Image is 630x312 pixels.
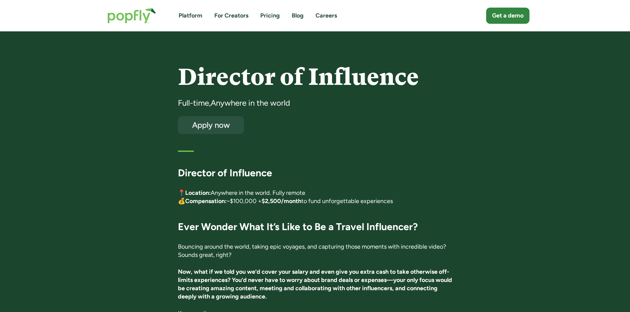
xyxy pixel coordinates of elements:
strong: Director of Influence [178,167,272,179]
a: For Creators [214,12,248,20]
a: Apply now [178,116,244,134]
p: 📍 Anywhere in the world. Fully remote 💰 ~$100,000 + to fund unforgettable experiences [178,189,452,205]
a: home [101,1,163,30]
a: Pricing [260,12,280,20]
strong: Ever Wonder What It’s Like to Be a Travel Influencer? [178,221,418,233]
strong: Now, what if we told you we’d cover your salary and even give you extra cash to take otherwise of... [178,268,452,300]
a: Get a demo [486,8,529,24]
div: Anywhere in the world [211,98,290,108]
strong: Compensation: [185,197,227,205]
strong: Location: [185,189,211,196]
div: , [209,98,211,108]
div: Apply now [184,121,238,129]
p: Bouncing around the world, taking epic voyages, and capturing those moments with incredible video... [178,243,452,259]
div: [DATE] [214,142,452,150]
strong: $2,500/month [262,197,301,205]
div: Full-time [178,98,209,108]
a: Careers [315,12,337,20]
a: Blog [292,12,304,20]
h4: Director of Influence [178,64,452,90]
a: Platform [179,12,202,20]
h5: First listed: [178,142,208,150]
div: Get a demo [492,12,524,20]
